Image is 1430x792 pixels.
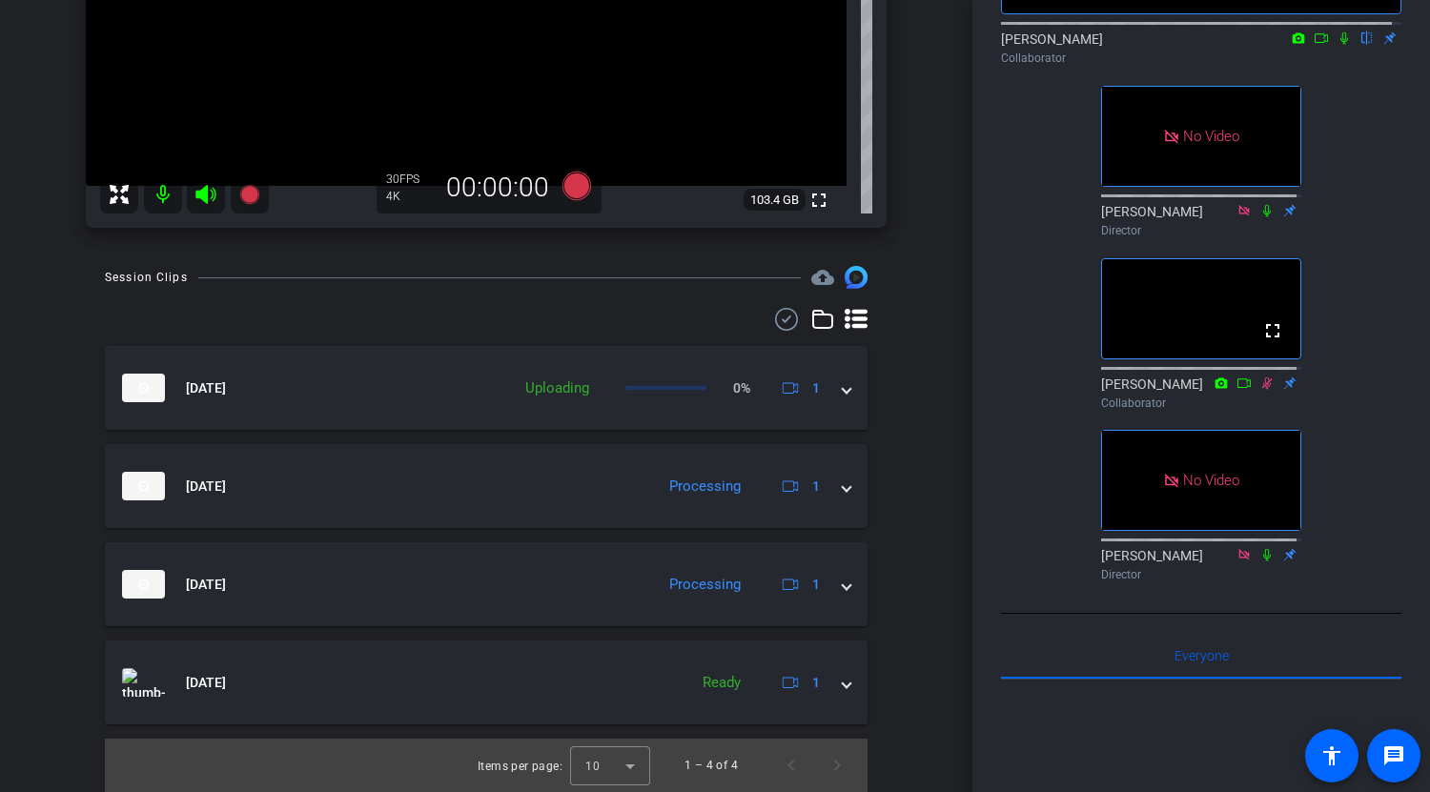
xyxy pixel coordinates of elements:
div: Items per page: [478,757,562,776]
span: 1 [812,477,820,497]
div: 00:00:00 [434,172,562,204]
span: 103.4 GB [744,189,806,212]
div: Ready [693,672,750,694]
span: FPS [399,173,419,186]
mat-expansion-panel-header: thumb-nail[DATE]Processing1 [105,444,868,528]
span: 1 [812,575,820,595]
div: [PERSON_NAME] [1101,546,1301,583]
mat-icon: accessibility [1320,744,1343,767]
img: thumb-nail [122,472,165,500]
div: Collaborator [1101,395,1301,412]
div: 30 [386,172,434,187]
span: Destinations for your clips [811,266,834,289]
span: Everyone [1175,649,1229,662]
span: No Video [1183,128,1239,145]
img: thumb-nail [122,570,165,599]
mat-icon: flip [1356,29,1379,46]
span: 1 [812,673,820,693]
img: Session clips [845,266,868,289]
span: [DATE] [186,378,226,398]
span: [DATE] [186,477,226,497]
div: Session Clips [105,268,188,287]
div: Processing [660,476,750,498]
div: Director [1101,566,1301,583]
mat-icon: fullscreen [807,189,830,212]
div: Uploading [516,377,599,399]
mat-icon: fullscreen [1261,319,1284,342]
span: [DATE] [186,575,226,595]
div: Director [1101,222,1301,239]
span: [DATE] [186,673,226,693]
img: thumb-nail [122,668,165,697]
div: 1 – 4 of 4 [684,756,738,775]
mat-icon: message [1382,744,1405,767]
img: thumb-nail [122,374,165,402]
div: [PERSON_NAME] [1101,202,1301,239]
div: Processing [660,574,750,596]
p: 0% [733,378,750,398]
div: Collaborator [1001,50,1401,67]
div: [PERSON_NAME] [1101,375,1301,412]
button: Previous page [768,742,814,788]
mat-expansion-panel-header: thumb-nail[DATE]Ready1 [105,640,868,724]
span: 1 [812,378,820,398]
div: 4K [386,189,434,204]
div: [PERSON_NAME] [1001,30,1401,67]
mat-expansion-panel-header: thumb-nail[DATE]Processing1 [105,542,868,626]
mat-expansion-panel-header: thumb-nail[DATE]Uploading0%1 [105,346,868,430]
button: Next page [814,742,860,788]
span: No Video [1183,472,1239,489]
mat-icon: cloud_upload [811,266,834,289]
